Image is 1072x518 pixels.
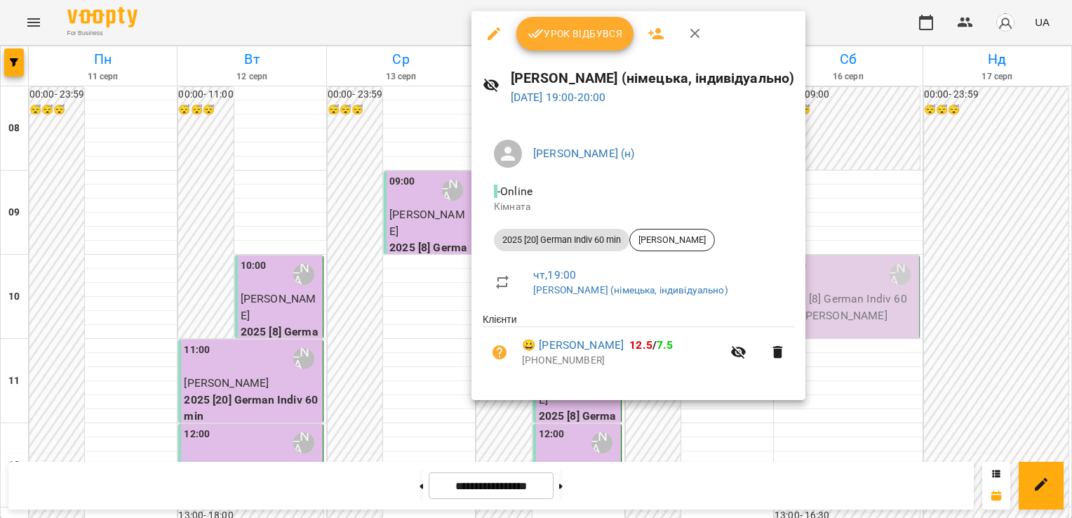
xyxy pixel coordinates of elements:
[629,338,673,352] b: /
[511,67,795,89] h6: [PERSON_NAME] (німецька, індивідуально)
[516,17,634,51] button: Урок відбувся
[511,91,606,104] a: [DATE] 19:00-20:00
[494,234,629,246] span: 2025 [20] German Indiv 60 min
[629,229,715,251] div: [PERSON_NAME]
[483,336,516,369] button: Візит ще не сплачено. Додати оплату?
[533,284,728,295] a: [PERSON_NAME] (німецька, індивідуально)
[629,338,652,352] span: 12.5
[533,147,635,160] a: [PERSON_NAME] (н)
[483,312,794,383] ul: Клієнти
[522,337,624,354] a: 😀 [PERSON_NAME]
[528,25,623,42] span: Урок відбувся
[657,338,673,352] span: 7.5
[522,354,722,368] p: [PHONE_NUMBER]
[533,268,576,281] a: чт , 19:00
[494,185,535,198] span: - Online
[630,234,714,246] span: [PERSON_NAME]
[494,200,783,214] p: Кімната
